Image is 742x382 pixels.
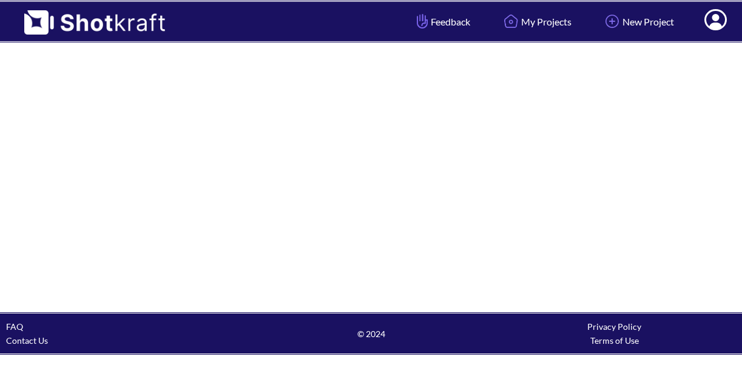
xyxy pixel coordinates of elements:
[493,320,736,333] div: Privacy Policy
[593,5,683,38] a: New Project
[249,327,493,341] span: © 2024
[414,15,470,28] span: Feedback
[501,11,521,32] img: Home Icon
[491,5,581,38] a: My Projects
[493,333,736,347] div: Terms of Use
[6,321,23,332] a: FAQ
[414,11,431,32] img: Hand Icon
[602,11,622,32] img: Add Icon
[6,335,48,346] a: Contact Us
